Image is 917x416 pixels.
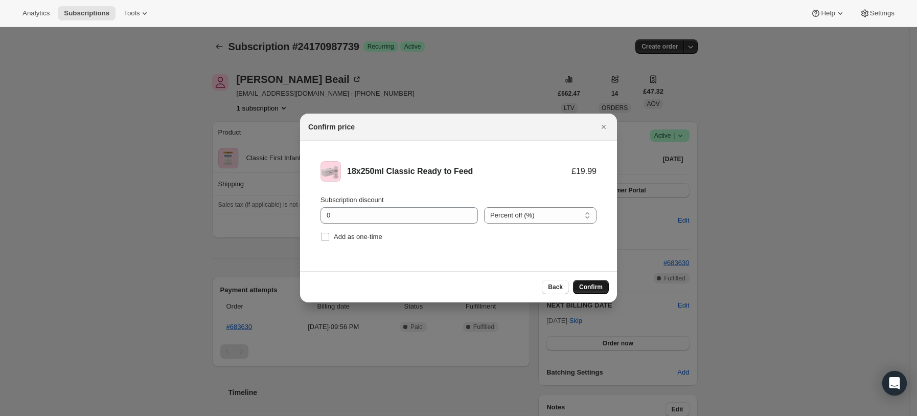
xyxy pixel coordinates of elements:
span: Add as one-time [334,233,382,240]
span: Help [821,9,835,17]
button: Help [805,6,851,20]
span: Back [548,283,563,291]
span: Confirm [579,283,603,291]
span: Analytics [22,9,50,17]
button: Confirm [573,280,609,294]
span: Subscription discount [320,196,384,204]
span: Subscriptions [64,9,109,17]
div: 18x250ml Classic Ready to Feed [347,166,571,177]
button: Subscriptions [58,6,116,20]
span: Tools [124,9,140,17]
button: Back [542,280,569,294]
button: Settings [854,6,901,20]
div: £19.99 [571,166,597,177]
button: Close [597,120,611,134]
div: Open Intercom Messenger [882,371,907,396]
button: Tools [118,6,156,20]
button: Analytics [16,6,56,20]
span: Settings [870,9,895,17]
h2: Confirm price [308,122,355,132]
img: 18x250ml Classic Ready to Feed [320,161,341,182]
